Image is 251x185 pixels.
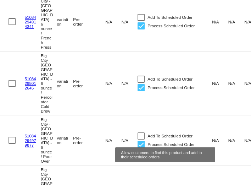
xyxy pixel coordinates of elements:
mat-cell: N/A [105,136,122,145]
mat-cell: N/A [122,18,138,26]
mat-cell: N/A [105,79,122,87]
mat-cell: variation [57,134,73,147]
mat-cell: N/A [122,79,138,87]
mat-cell: Pre-order [73,77,89,90]
mat-cell: N/A [122,136,138,145]
span: Add To Scheduled Order [147,13,193,22]
mat-cell: N/A [212,18,228,26]
mat-cell: N/A [212,136,228,145]
mat-cell: Pre-order [73,15,89,28]
mat-cell: variation [57,77,73,90]
span: Add To Scheduled Order [147,132,193,140]
a: 51084295012645 [25,76,36,90]
a: 51084294914341 [25,15,36,29]
span: Process Scheduled Order [147,22,195,30]
mat-cell: N/A [212,79,228,87]
mat-cell: N/A [228,79,245,87]
mat-cell: N/A [105,18,122,26]
mat-cell: Pre-order [73,134,89,147]
mat-cell: variation [57,15,73,28]
span: Process Scheduled Order [147,140,195,149]
mat-cell: Big City - [GEOGRAPHIC_DATA] - 6 ounce / Percolator Cold Brew [41,51,57,115]
span: Add To Scheduled Order [147,75,193,83]
mat-cell: N/A [228,136,245,145]
mat-cell: N/A [228,18,245,26]
a: 51084294979877 [25,134,36,147]
mat-cell: Big City - [GEOGRAPHIC_DATA] - 6 ounce / Pour Over [41,115,57,165]
span: Process Scheduled Order [147,83,195,92]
